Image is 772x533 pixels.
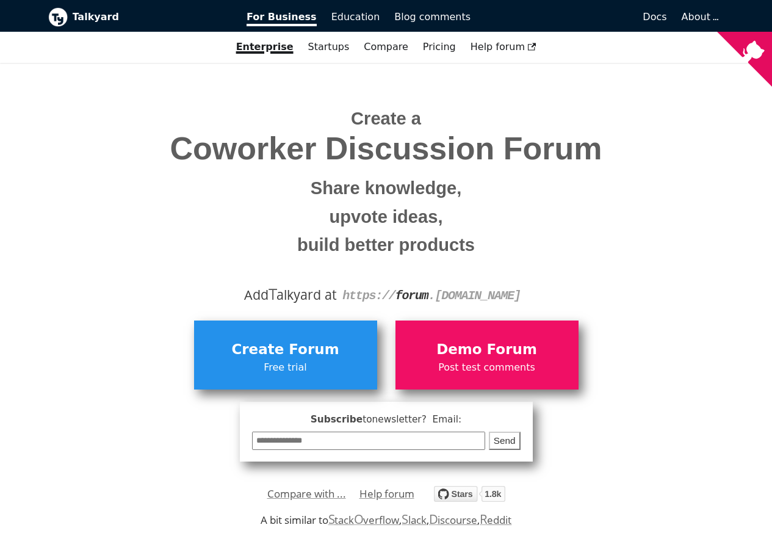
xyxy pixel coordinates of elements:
span: R [480,510,488,528]
span: Help forum [471,41,536,53]
span: Post test comments [402,360,572,375]
img: Talkyard logo [48,7,68,27]
a: Docs [478,7,674,27]
a: Demo ForumPost test comments [395,321,579,389]
a: Education [324,7,388,27]
span: S [402,510,408,528]
span: Create a [351,109,421,128]
a: Help forum [359,485,414,503]
code: https:// . [DOMAIN_NAME] [342,289,521,303]
a: Discourse [429,513,477,527]
a: Pricing [416,37,463,57]
a: Create ForumFree trial [194,321,377,389]
span: Demo Forum [402,338,572,361]
span: For Business [247,11,317,26]
a: Slack [402,513,426,527]
span: T [269,283,277,305]
small: Share knowledge, [57,174,715,203]
a: Startups [301,37,357,57]
a: StackOverflow [328,513,400,527]
strong: forum [395,289,428,303]
a: Reddit [480,513,511,527]
div: Add alkyard at [57,285,715,305]
a: About [682,11,717,23]
span: Coworker Discussion Forum [57,131,715,166]
a: For Business [239,7,324,27]
a: Help forum [463,37,544,57]
img: talkyard.svg [434,486,505,502]
small: upvote ideas, [57,203,715,231]
span: Free trial [200,360,371,375]
small: build better products [57,231,715,259]
span: S [328,510,335,528]
a: Compare [364,41,408,53]
button: Send [489,432,521,451]
span: Education [331,11,380,23]
a: Enterprise [229,37,301,57]
span: to newsletter ? Email: [363,414,461,425]
a: Talkyard logoTalkyard [48,7,230,27]
span: D [429,510,438,528]
span: Create Forum [200,338,371,361]
a: Star debiki/talkyard on GitHub [434,488,505,506]
span: O [354,510,364,528]
span: Docs [643,11,666,23]
a: Compare with ... [267,485,346,503]
a: Blog comments [387,7,478,27]
b: Talkyard [73,9,230,25]
span: Subscribe [252,412,521,427]
span: Blog comments [394,11,471,23]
